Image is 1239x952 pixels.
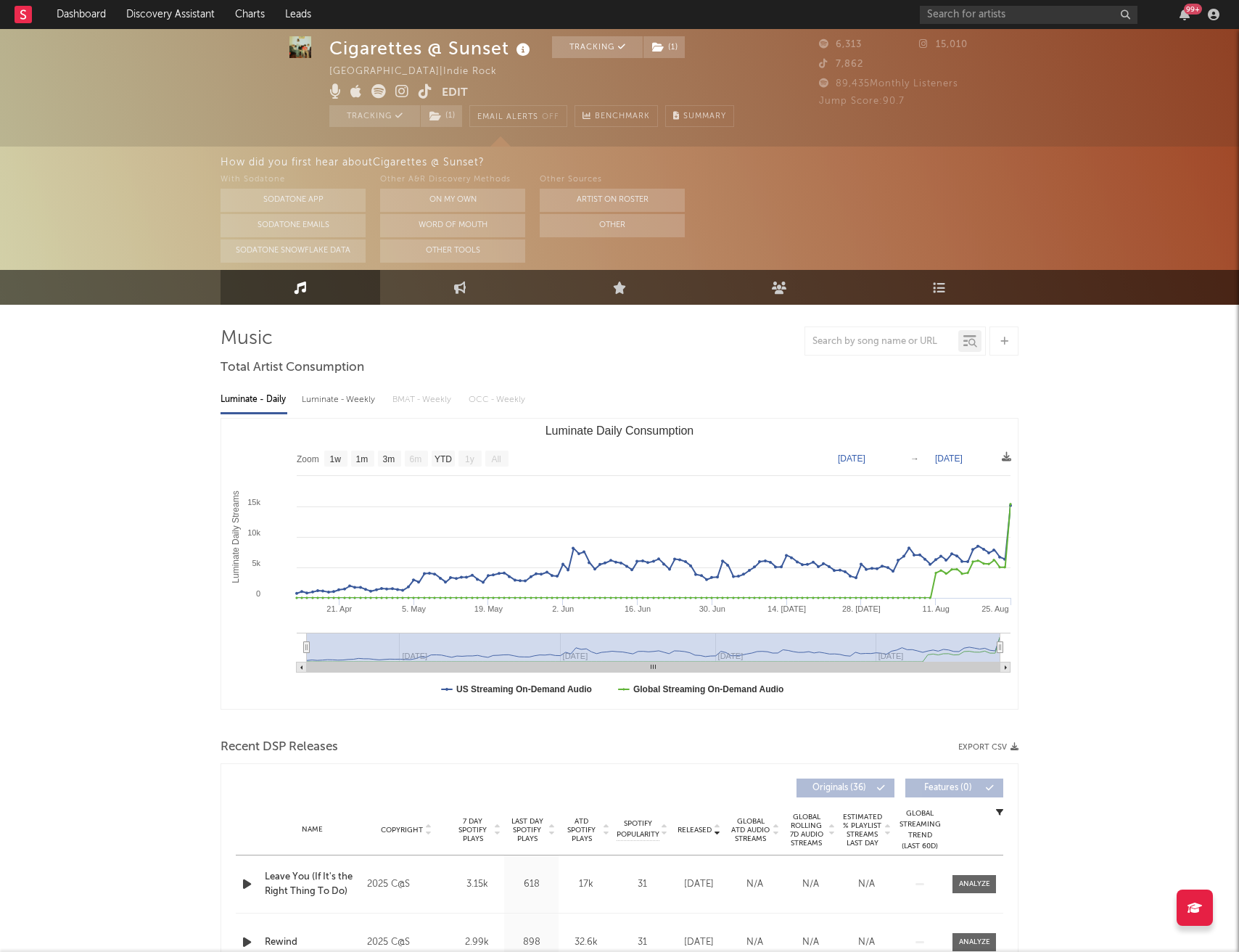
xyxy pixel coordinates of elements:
button: Other Tools [380,239,525,263]
button: Export CSV [958,743,1018,752]
input: Search by song name or URL [805,336,958,348]
text: [DATE] [838,454,865,464]
text: 21. Apr [326,604,352,613]
text: 5k [252,559,260,567]
span: 7 Day Spotify Plays [453,817,492,843]
em: Off [542,113,559,121]
div: Cigarettes @ Sunset [329,36,534,60]
div: [DATE] [675,877,723,892]
div: How did you first hear about Cigarettes @ Sunset ? [221,154,1239,171]
div: Other A&R Discovery Methods [380,171,525,189]
svg: Luminate Daily Consumption [221,419,1018,709]
span: 15,010 [919,40,968,49]
span: Copyright [381,826,423,834]
span: Released [678,826,712,834]
text: 28. [DATE] [842,604,881,613]
span: Originals ( 36 ) [806,784,873,792]
span: ( 1 ) [420,105,463,127]
text: 2. Jun [552,604,574,613]
div: N/A [842,935,891,950]
a: Rewind [265,935,360,950]
span: Recent DSP Releases [221,739,338,756]
a: Benchmark [575,105,658,127]
text: 30. Jun [699,604,725,613]
div: N/A [842,877,891,892]
text: 16. Jun [625,604,651,613]
button: Sodatone Emails [221,214,366,237]
text: → [910,454,919,464]
span: Global Rolling 7D Audio Streams [786,813,826,848]
button: Email AlertsOff [469,105,567,127]
div: 3.15k [453,877,501,892]
div: 99 + [1184,4,1202,15]
div: Luminate - Weekly [302,387,378,412]
text: YTD [435,454,452,464]
button: Summary [665,105,734,127]
button: On My Own [380,189,525,212]
div: 31 [617,877,667,892]
div: [GEOGRAPHIC_DATA] | Indie Rock [329,63,514,81]
text: Zoom [297,454,319,464]
input: Search for artists [920,6,1137,24]
button: Originals(36) [796,779,894,797]
text: All [491,454,501,464]
button: Tracking [552,36,643,58]
div: N/A [730,935,779,950]
button: Sodatone App [221,189,366,212]
span: 89,435 Monthly Listeners [819,79,958,89]
text: 1y [465,454,474,464]
span: 6,313 [819,40,862,49]
text: 1m [356,454,369,464]
div: Luminate - Daily [221,387,287,412]
div: 2.99k [453,935,501,950]
div: Name [265,824,360,835]
div: 898 [508,935,555,950]
div: 618 [508,877,555,892]
text: Global Streaming On-Demand Audio [633,684,784,694]
button: Edit [442,84,468,102]
button: Sodatone Snowflake Data [221,239,366,263]
text: [DATE] [935,454,963,464]
div: Other Sources [540,171,685,189]
text: 19. May [474,604,503,613]
div: 17k [562,877,609,892]
button: (1) [643,36,685,58]
span: 7,862 [819,59,863,69]
a: Leave You (If It's the Right Thing To Do) [265,870,360,898]
text: 11. Aug [923,604,950,613]
div: 2025 C@S [367,876,446,893]
text: 5. May [402,604,427,613]
span: Jump Score: 90.7 [819,97,905,106]
span: Estimated % Playlist Streams Last Day [842,813,882,848]
text: Luminate Daily Streams [231,491,241,583]
span: ATD Spotify Plays [562,817,601,843]
button: (1) [421,105,462,127]
text: 1w [330,454,342,464]
text: US Streaming On-Demand Audio [456,684,592,694]
div: 2025 C@S [367,934,446,951]
span: Total Artist Consumption [221,359,364,377]
div: N/A [786,877,835,892]
span: ( 1 ) [643,36,686,58]
span: Features ( 0 ) [915,784,981,792]
text: 14. [DATE] [767,604,806,613]
button: Other [540,214,685,237]
div: N/A [730,877,779,892]
text: 3m [383,454,395,464]
div: [DATE] [675,935,723,950]
div: With Sodatone [221,171,366,189]
button: 99+ [1180,9,1190,20]
div: 32.6k [562,935,609,950]
text: Luminate Daily Consumption [546,424,694,437]
button: Features(0) [905,779,1003,797]
div: Global Streaming Trend (Last 60D) [898,808,942,852]
span: Spotify Popularity [617,818,659,840]
button: Artist on Roster [540,189,685,212]
span: Last Day Spotify Plays [508,817,546,843]
span: Benchmark [595,108,650,126]
span: Global ATD Audio Streams [730,817,770,843]
span: Summary [683,112,726,120]
text: 10k [247,528,260,537]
